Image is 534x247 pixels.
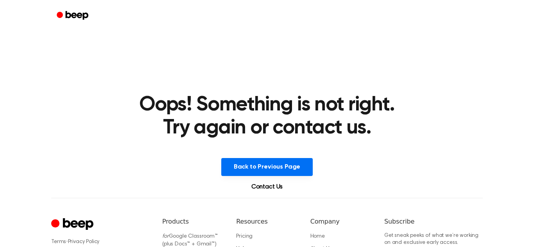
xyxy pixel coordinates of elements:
[68,239,100,245] a: Privacy Policy
[221,158,313,176] button: Back to Previous Page
[236,217,297,226] h6: Resources
[51,8,95,23] a: Beep
[162,217,224,226] h6: Products
[384,217,483,226] h6: Subscribe
[162,234,169,239] i: for
[51,238,150,246] div: ·
[51,217,95,232] a: Cruip
[162,234,218,247] a: forGoogle Classroom™ (plus Docs™ + Gmail™)
[136,94,398,139] h1: Oops! Something is not right. Try again or contact us.
[310,217,372,226] h6: Company
[310,234,325,239] a: Home
[51,239,66,245] a: Terms
[242,182,292,192] a: Contact Us
[384,233,483,246] p: Get sneak peeks of what we’re working on and exclusive early access.
[236,234,253,239] a: Pricing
